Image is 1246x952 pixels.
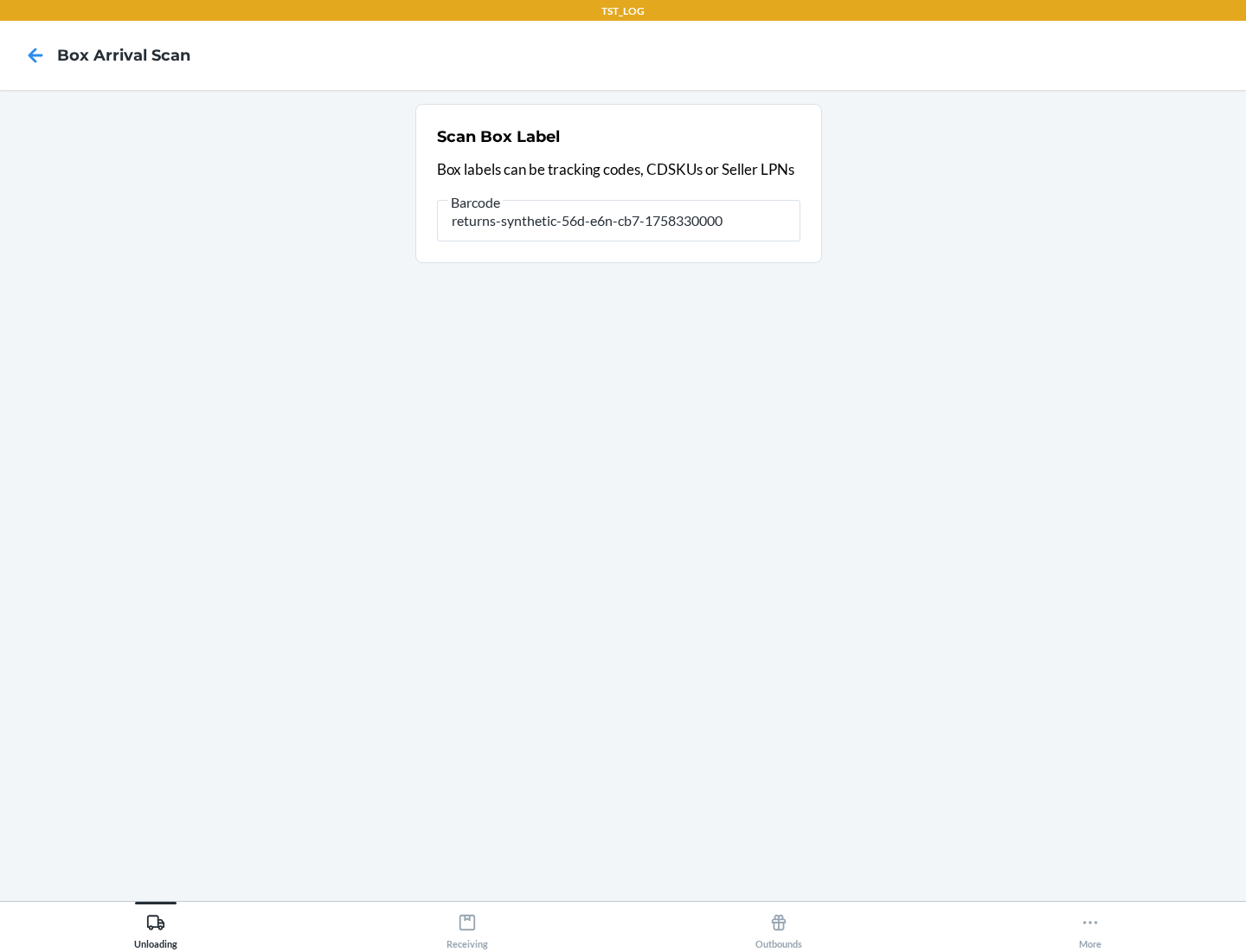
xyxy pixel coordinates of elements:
div: More [1079,906,1101,949]
button: More [934,902,1246,949]
button: Receiving [311,902,623,949]
h2: Scan Box Label [437,125,560,148]
p: TST_LOG [601,3,645,19]
div: Receiving [446,906,488,949]
input: Barcode [437,200,800,241]
span: Barcode [448,194,503,211]
p: Box labels can be tracking codes, CDSKUs or Seller LPNs [437,158,800,181]
button: Outbounds [623,902,934,949]
h4: Box Arrival Scan [57,44,190,67]
div: Outbounds [755,906,802,949]
div: Unloading [134,906,177,949]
